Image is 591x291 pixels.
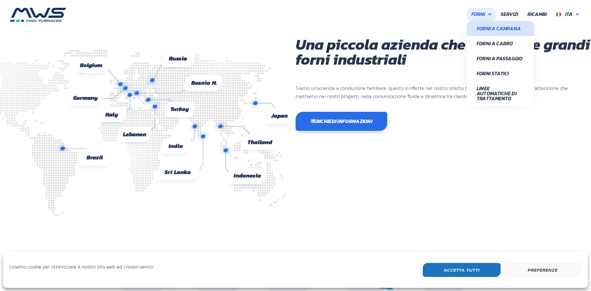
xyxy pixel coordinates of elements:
a: Forni a Carro [467,36,534,51]
a: ✉️Richiedi informazioni [296,112,388,131]
span: Ita [565,10,573,18]
span: Servizi [501,10,518,18]
a: Forni a Passaggio [467,51,534,66]
span: Forni a Carro [477,41,524,46]
span: Forni a Campana [477,26,524,31]
span: Forni Statici [477,71,524,76]
img: ✉️ [311,119,316,124]
button: Accetta Tutti [423,263,501,277]
a: Ita [551,8,584,21]
span: Forni [471,10,485,18]
div: Usiamo cookie per ottimizzare il nostro sito web ed i nostri servizi. [9,263,154,275]
a: Ricambi [523,8,551,21]
a: Servizi [496,8,523,21]
span: Linee Automatiche di Trattamento [477,86,524,101]
a: Forni [467,8,496,21]
span: Forni a Passaggio [477,56,524,61]
a: Linee Automatiche di Trattamento [467,81,534,106]
a: Forni Statici [467,66,534,81]
button: Preferenze [504,263,582,277]
img: MWS s.r.l. [10,8,66,22]
span: Ricambi [527,10,547,18]
a: Forni a Campana [467,21,534,36]
span: Richiedi informazioni [311,119,373,124]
